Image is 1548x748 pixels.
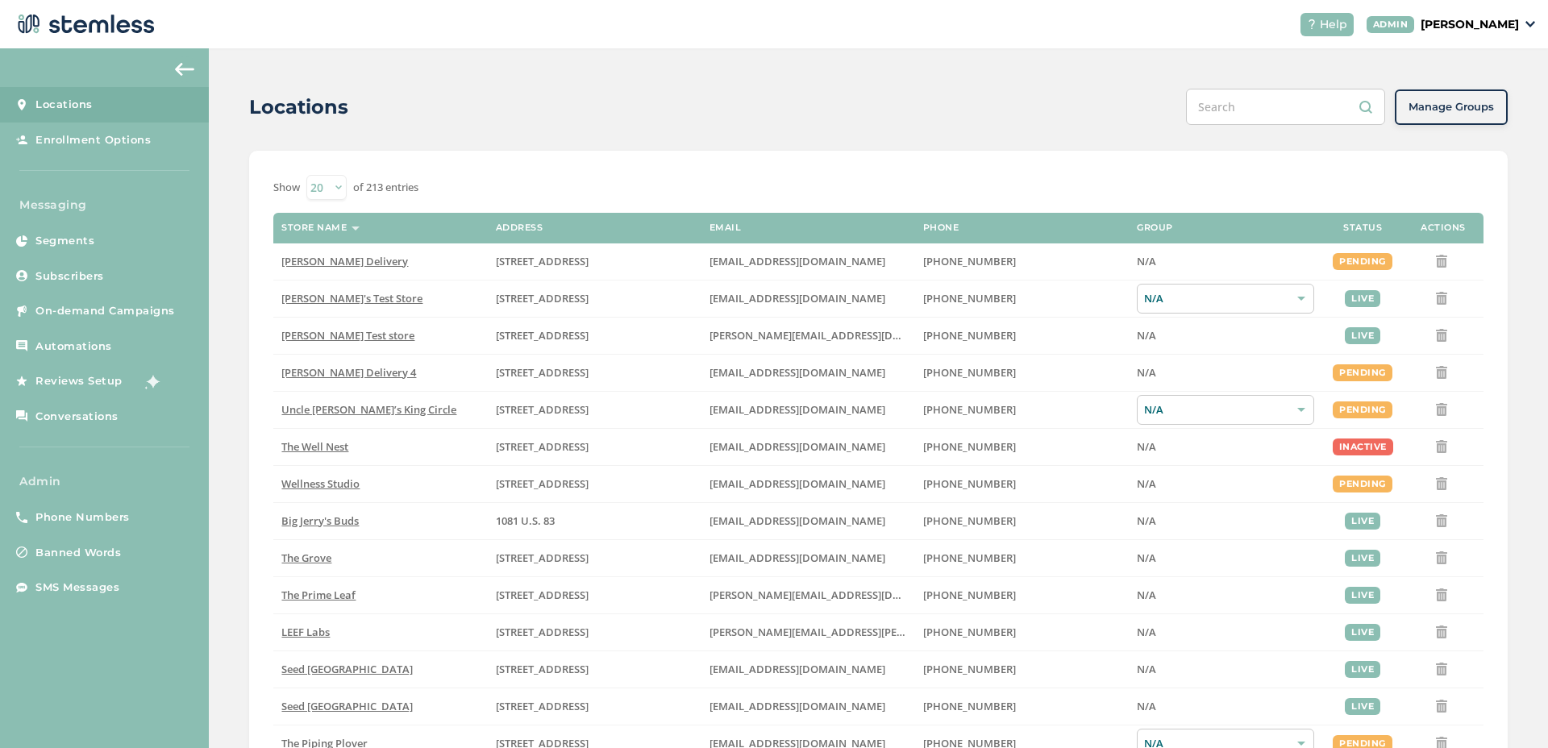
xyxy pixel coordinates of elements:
label: john@theprimeleaf.com [709,588,907,602]
label: 123 East Main Street [496,292,693,305]
label: 123 Main Street [496,477,693,491]
span: Enrollment Options [35,132,151,148]
label: N/A [1137,663,1314,676]
label: Hazel Delivery [281,255,479,268]
span: [EMAIL_ADDRESS][DOMAIN_NAME] [709,476,885,491]
span: [STREET_ADDRESS] [496,439,589,454]
label: N/A [1137,440,1314,454]
span: [PERSON_NAME] Test store [281,328,414,343]
label: (818) 561-0790 [923,366,1121,380]
p: [PERSON_NAME] [1421,16,1519,33]
span: [STREET_ADDRESS] [496,625,589,639]
div: pending [1333,253,1392,270]
label: N/A [1137,477,1314,491]
span: [PHONE_NUMBER] [923,588,1016,602]
label: Uncle Herb’s King Circle [281,403,479,417]
span: [EMAIL_ADDRESS][DOMAIN_NAME] [709,365,885,380]
input: Search [1186,89,1385,125]
span: [EMAIL_ADDRESS][DOMAIN_NAME] [709,402,885,417]
img: icon-arrow-back-accent-c549486e.svg [175,63,194,76]
span: Wellness Studio [281,476,360,491]
span: The Grove [281,551,331,565]
img: icon-help-white-03924b79.svg [1307,19,1317,29]
label: Seed Portland [281,663,479,676]
label: Show [273,180,300,196]
span: [STREET_ADDRESS] [496,402,589,417]
label: 1081 U.S. 83 [496,514,693,528]
span: [PHONE_NUMBER] [923,476,1016,491]
span: [PERSON_NAME][EMAIL_ADDRESS][PERSON_NAME][DOMAIN_NAME] [709,625,1050,639]
label: (907) 330-7833 [923,403,1121,417]
span: [PHONE_NUMBER] [923,291,1016,305]
label: 1005 4th Avenue [496,440,693,454]
label: 553 Congress Street [496,663,693,676]
label: 17523 Ventura Boulevard [496,366,693,380]
label: Seed Boston [281,700,479,713]
span: [PERSON_NAME][EMAIL_ADDRESS][DOMAIN_NAME] [709,588,967,602]
div: live [1345,513,1380,530]
label: (269) 929-8463 [923,440,1121,454]
div: live [1345,624,1380,641]
label: Email [709,222,742,233]
label: dexter@thegroveca.com [709,551,907,565]
span: [STREET_ADDRESS] [496,662,589,676]
label: The Grove [281,551,479,565]
span: [STREET_ADDRESS] [496,588,589,602]
iframe: Chat Widget [1467,671,1548,748]
button: Manage Groups [1395,89,1508,125]
label: 8155 Center Street [496,551,693,565]
label: (619) 600-1269 [923,551,1121,565]
span: [EMAIL_ADDRESS][DOMAIN_NAME] [709,513,885,528]
span: Uncle [PERSON_NAME]’s King Circle [281,402,456,417]
div: live [1345,661,1380,678]
label: (503) 332-4545 [923,329,1121,343]
span: Automations [35,339,112,355]
label: brianashen@gmail.com [709,292,907,305]
label: (818) 561-0790 [923,255,1121,268]
span: On-demand Campaigns [35,303,175,319]
label: Big Jerry's Buds [281,514,479,528]
div: live [1345,550,1380,567]
span: [STREET_ADDRESS] [496,476,589,491]
label: The Well Nest [281,440,479,454]
div: live [1345,290,1380,307]
span: [PHONE_NUMBER] [923,402,1016,417]
span: The Prime Leaf [281,588,356,602]
span: [STREET_ADDRESS] [496,328,589,343]
div: inactive [1333,438,1393,455]
span: [STREET_ADDRESS] [496,365,589,380]
span: Segments [35,233,94,249]
span: [PHONE_NUMBER] [923,625,1016,639]
label: N/A [1137,255,1314,268]
span: [PERSON_NAME][EMAIL_ADDRESS][DOMAIN_NAME] [709,328,967,343]
span: Phone Numbers [35,509,130,526]
img: glitter-stars-b7820f95.gif [135,365,167,397]
span: Big Jerry's Buds [281,513,359,528]
label: 1785 South Main Street [496,625,693,639]
label: (503) 804-9208 [923,292,1121,305]
span: 1081 U.S. 83 [496,513,555,528]
label: (707) 513-9697 [923,625,1121,639]
span: Seed [GEOGRAPHIC_DATA] [281,662,413,676]
label: Phone [923,222,959,233]
label: Swapnil Test store [281,329,479,343]
span: [PHONE_NUMBER] [923,699,1016,713]
label: N/A [1137,551,1314,565]
label: arman91488@gmail.com [709,366,907,380]
label: 209 King Circle [496,403,693,417]
div: pending [1333,476,1392,492]
div: live [1345,698,1380,715]
span: [EMAIL_ADDRESS][DOMAIN_NAME] [709,439,885,454]
span: [PHONE_NUMBER] [923,328,1016,343]
label: christian@uncleherbsak.com [709,403,907,417]
span: [STREET_ADDRESS] [496,699,589,713]
span: Reviews Setup [35,373,123,389]
span: [EMAIL_ADDRESS][DOMAIN_NAME] [709,662,885,676]
span: [PHONE_NUMBER] [923,254,1016,268]
label: arman91488@gmail.com [709,255,907,268]
span: Subscribers [35,268,104,285]
span: [PERSON_NAME] Delivery [281,254,408,268]
label: Address [496,222,543,233]
label: The Prime Leaf [281,588,479,602]
h2: Locations [249,93,348,122]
